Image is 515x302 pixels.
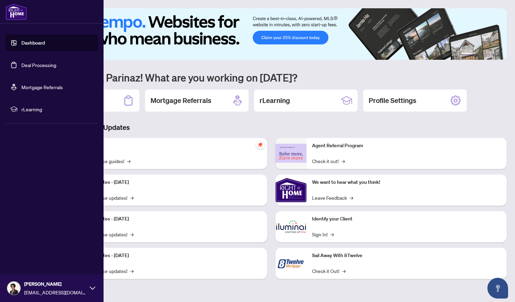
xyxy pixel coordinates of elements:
p: We want to hear what you think! [312,179,501,186]
h3: Brokerage & Industry Updates [36,123,507,132]
a: Check it Out!→ [312,267,346,275]
span: pushpin [256,141,264,149]
span: → [130,230,134,238]
span: → [330,230,334,238]
button: 2 [475,53,478,56]
a: Deal Processing [21,62,56,68]
span: → [130,194,134,201]
p: Sail Away With 8Twelve [312,252,501,259]
p: Platform Updates - [DATE] [72,215,262,223]
img: Profile Icon [7,282,20,295]
button: 4 [486,53,489,56]
button: 3 [480,53,483,56]
h1: Welcome back Parinaz! What are you working on [DATE]? [36,71,507,84]
span: [EMAIL_ADDRESS][DOMAIN_NAME] [24,289,86,296]
a: Check it out!→ [312,157,345,165]
button: 1 [461,53,472,56]
p: Self-Help [72,142,262,150]
span: → [342,267,346,275]
span: → [130,267,134,275]
h2: Mortgage Referrals [150,96,211,105]
p: Agent Referral Program [312,142,501,150]
button: Open asap [487,278,508,299]
a: Mortgage Referrals [21,84,63,90]
span: → [350,194,353,201]
img: Sail Away With 8Twelve [275,248,307,279]
span: [PERSON_NAME] [24,280,86,288]
p: Platform Updates - [DATE] [72,252,262,259]
span: → [341,157,345,165]
button: 6 [497,53,500,56]
a: Leave Feedback→ [312,194,353,201]
p: Platform Updates - [DATE] [72,179,262,186]
span: → [127,157,130,165]
img: Slide 0 [36,8,507,60]
a: Dashboard [21,40,45,46]
img: We want to hear what you think! [275,174,307,206]
a: Sign In!→ [312,230,334,238]
h2: rLearning [260,96,290,105]
span: rLearning [21,105,93,113]
img: Agent Referral Program [275,144,307,163]
h2: Profile Settings [369,96,416,105]
img: logo [6,3,27,20]
p: Identify your Client [312,215,501,223]
img: Identify your Client [275,211,307,242]
button: 5 [492,53,494,56]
